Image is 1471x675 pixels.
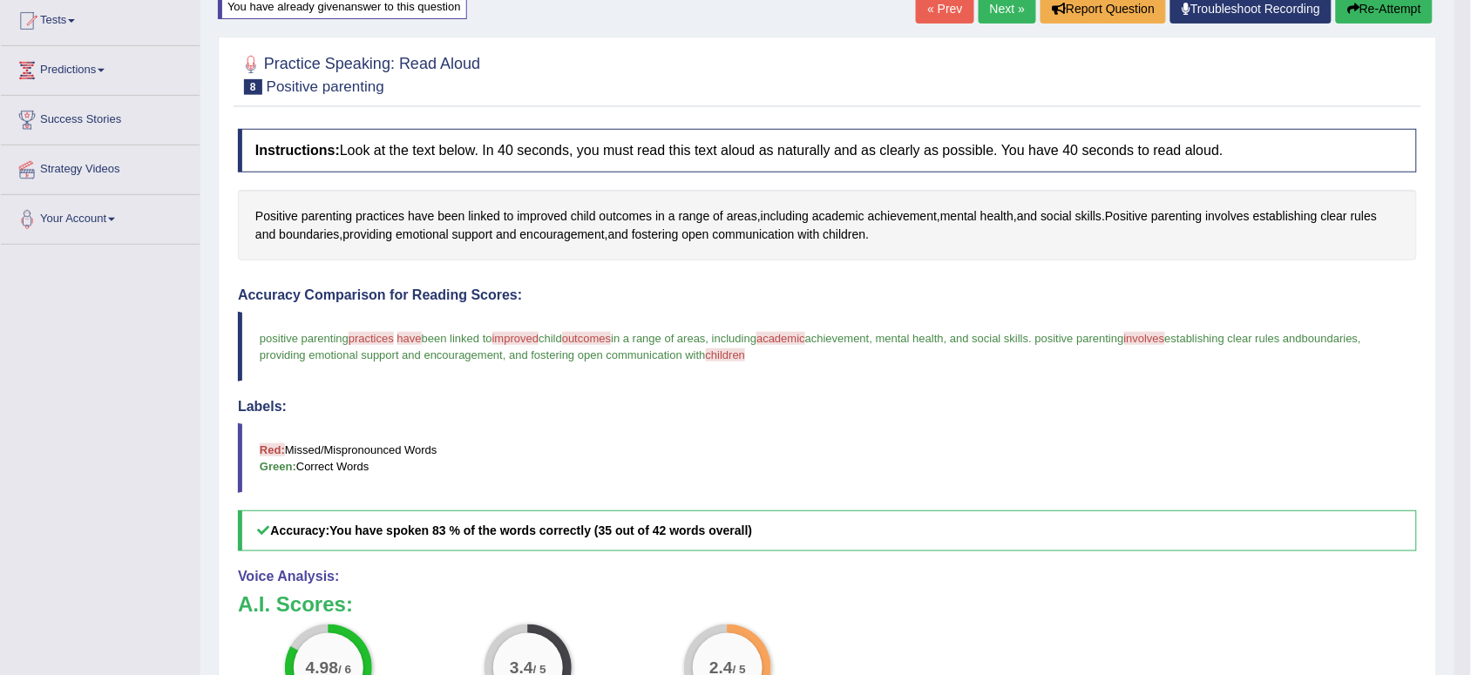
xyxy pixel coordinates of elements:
b: You have spoken 83 % of the words correctly (35 out of 42 words overall) [329,523,752,537]
span: Click to see word definition [517,207,567,226]
span: Click to see word definition [980,207,1013,226]
span: Click to see word definition [571,207,596,226]
span: 8 [244,79,262,95]
span: Click to see word definition [812,207,864,226]
span: achievement [805,332,870,345]
a: Your Account [1,195,200,239]
span: Click to see word definition [342,226,392,244]
span: practices [349,332,394,345]
span: , [1359,332,1362,345]
span: positive parenting [260,332,349,345]
span: children [706,348,746,361]
span: child [539,332,562,345]
blockquote: Missed/Mispronounced Words Correct Words [238,423,1417,493]
span: Click to see word definition [632,226,679,244]
span: Click to see word definition [1321,207,1347,226]
span: Click to see word definition [504,207,514,226]
span: Click to see word definition [1075,207,1102,226]
span: , [944,332,947,345]
span: Click to see word definition [302,207,352,226]
span: Click to see word definition [255,226,275,244]
h4: Voice Analysis: [238,569,1417,584]
b: A.I. Scores: [238,592,353,616]
span: Click to see word definition [682,226,709,244]
span: . [1029,332,1033,345]
span: and social skills [950,332,1028,345]
span: boundaries [1302,332,1358,345]
span: Click to see word definition [356,207,404,226]
span: Click to see word definition [668,207,675,226]
span: Click to see word definition [761,207,809,226]
span: Click to see word definition [396,226,449,244]
span: Click to see word definition [608,226,628,244]
span: involves [1124,332,1165,345]
b: Red: [260,443,285,456]
b: Green: [260,460,296,473]
span: improved [492,332,539,345]
span: Click to see word definition [255,207,298,226]
span: establishing clear rules and [1165,332,1303,345]
span: Click to see word definition [437,207,464,226]
span: Click to see word definition [798,226,820,244]
small: Positive parenting [267,78,384,95]
span: academic [756,332,805,345]
span: and fostering open communication with [509,348,705,361]
span: Click to see word definition [727,207,757,226]
span: , [870,332,873,345]
a: Strategy Videos [1,145,200,189]
span: Click to see word definition [600,207,653,226]
span: been linked to [422,332,492,345]
span: Click to see word definition [679,207,710,226]
span: Click to see word definition [408,207,434,226]
span: Click to see word definition [1105,207,1148,226]
span: , [503,348,506,361]
span: including [712,332,756,345]
span: Click to see word definition [713,207,723,226]
span: in a range of areas [611,332,705,345]
a: Success Stories [1,96,200,139]
span: Click to see word definition [1017,207,1037,226]
span: Click to see word definition [1253,207,1318,226]
span: Click to see word definition [1041,207,1072,226]
span: Click to see word definition [868,207,937,226]
span: Click to see word definition [452,226,493,244]
span: Click to see word definition [1351,207,1377,226]
h5: Accuracy: [238,510,1417,551]
span: have [397,332,422,345]
span: Click to see word definition [468,207,500,226]
h4: Accuracy Comparison for Reading Scores: [238,287,1417,303]
span: Click to see word definition [824,226,866,244]
span: Click to see word definition [520,226,605,244]
h2: Practice Speaking: Read Aloud [238,51,480,95]
span: Click to see word definition [496,226,516,244]
span: Click to see word definition [940,207,977,226]
span: positive parenting [1035,332,1124,345]
span: providing emotional support and encouragement [260,348,503,361]
span: Click to see word definition [279,226,339,244]
span: mental health [876,332,944,345]
span: Click to see word definition [713,226,795,244]
span: outcomes [562,332,611,345]
span: Click to see word definition [655,207,665,226]
span: Click to see word definition [1151,207,1202,226]
span: , [706,332,709,345]
h4: Look at the text below. In 40 seconds, you must read this text aloud as naturally and as clearly ... [238,129,1417,172]
h4: Labels: [238,399,1417,415]
b: Instructions: [255,143,340,158]
span: Click to see word definition [1206,207,1251,226]
div: , , , . , , . [238,190,1417,260]
a: Predictions [1,46,200,90]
